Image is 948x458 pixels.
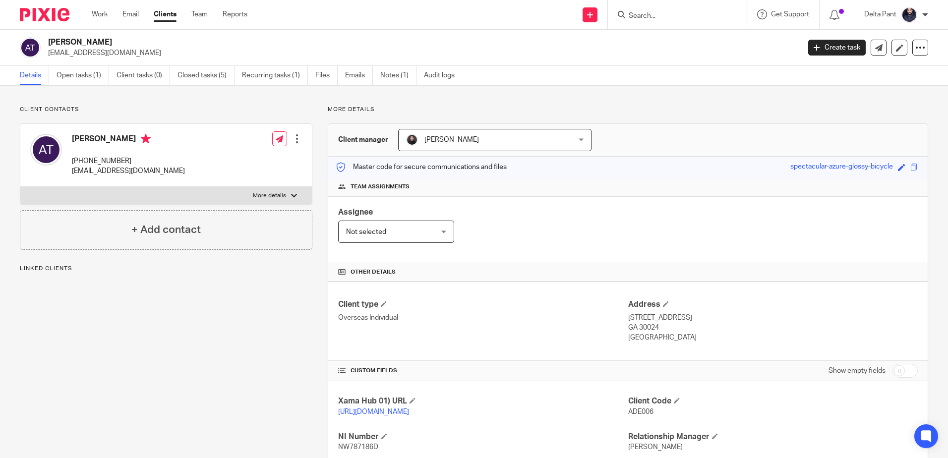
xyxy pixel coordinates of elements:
img: svg%3E [20,37,41,58]
h4: Client type [338,299,628,310]
a: Files [315,66,338,85]
p: More details [253,192,286,200]
span: Assignee [338,208,373,216]
p: [GEOGRAPHIC_DATA] [628,333,918,343]
a: Details [20,66,49,85]
span: [PERSON_NAME] [424,136,479,143]
span: Team assignments [351,183,410,191]
p: More details [328,106,928,114]
p: Client contacts [20,106,312,114]
a: Email [122,9,139,19]
img: svg%3E [30,134,62,166]
p: [EMAIL_ADDRESS][DOMAIN_NAME] [48,48,793,58]
a: Emails [345,66,373,85]
p: Overseas Individual [338,313,628,323]
a: Audit logs [424,66,462,85]
a: Recurring tasks (1) [242,66,308,85]
a: Closed tasks (5) [178,66,235,85]
a: Create task [808,40,866,56]
p: [PHONE_NUMBER] [72,156,185,166]
img: Pixie [20,8,69,21]
p: Delta Pant [864,9,896,19]
h4: Xama Hub 01) URL [338,396,628,406]
a: [URL][DOMAIN_NAME] [338,408,409,415]
h4: Client Code [628,396,918,406]
a: Open tasks (1) [57,66,109,85]
img: dipesh-min.jpg [901,7,917,23]
a: Team [191,9,208,19]
p: Linked clients [20,265,312,273]
h4: NI Number [338,432,628,442]
span: Other details [351,268,396,276]
a: Work [92,9,108,19]
span: Get Support [771,11,809,18]
img: My%20Photo.jpg [406,134,418,146]
input: Search [628,12,717,21]
label: Show empty fields [829,366,886,376]
a: Notes (1) [380,66,416,85]
a: Reports [223,9,247,19]
h2: [PERSON_NAME] [48,37,644,48]
p: [STREET_ADDRESS] [628,313,918,323]
span: [PERSON_NAME] [628,444,683,451]
i: Primary [141,134,151,144]
h4: + Add contact [131,222,201,237]
h4: CUSTOM FIELDS [338,367,628,375]
div: spectacular-azure-glossy-bicycle [790,162,893,173]
a: Clients [154,9,177,19]
h3: Client manager [338,135,388,145]
p: Master code for secure communications and files [336,162,507,172]
h4: [PERSON_NAME] [72,134,185,146]
p: GA 30024 [628,323,918,333]
h4: Address [628,299,918,310]
span: Not selected [346,229,386,235]
span: ADE006 [628,408,653,415]
a: Client tasks (0) [117,66,170,85]
p: [EMAIL_ADDRESS][DOMAIN_NAME] [72,166,185,176]
h4: Relationship Manager [628,432,918,442]
span: NW787186D [338,444,378,451]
